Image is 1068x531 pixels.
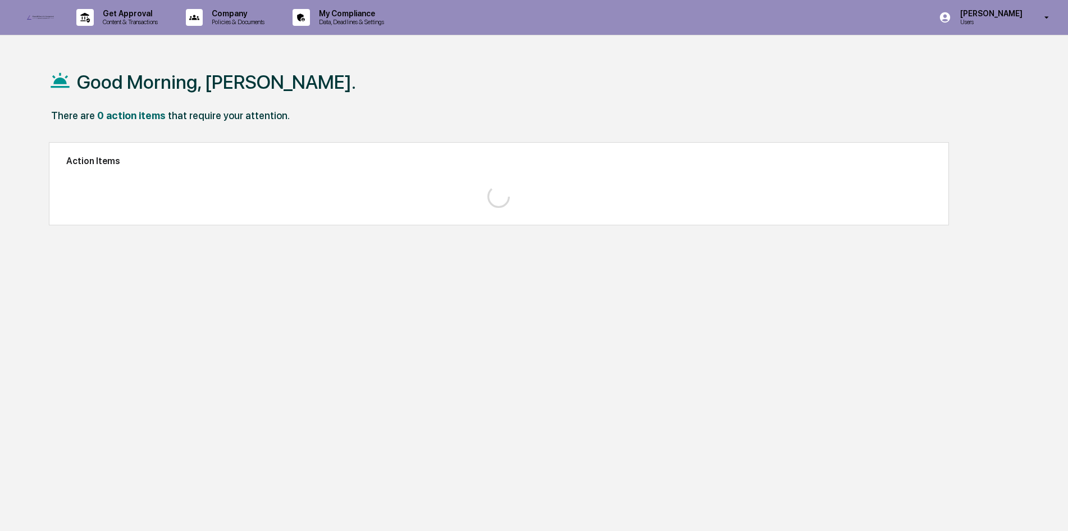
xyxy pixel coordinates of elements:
[951,9,1028,18] p: [PERSON_NAME]
[951,18,1028,26] p: Users
[51,110,95,121] div: There are
[94,18,163,26] p: Content & Transactions
[310,18,390,26] p: Data, Deadlines & Settings
[203,9,270,18] p: Company
[27,15,54,20] img: logo
[203,18,270,26] p: Policies & Documents
[66,156,932,166] h2: Action Items
[310,9,390,18] p: My Compliance
[168,110,290,121] div: that require your attention.
[77,71,356,93] h1: Good Morning, [PERSON_NAME].
[97,110,166,121] div: 0 action items
[94,9,163,18] p: Get Approval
